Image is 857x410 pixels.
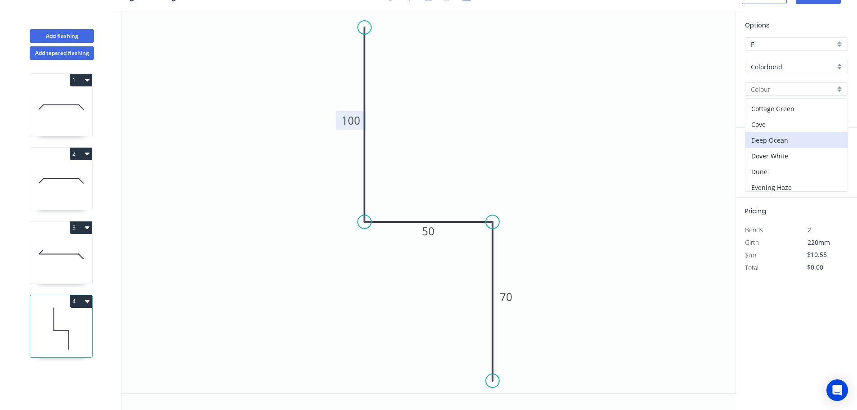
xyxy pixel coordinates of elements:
[745,21,770,30] span: Options
[70,295,92,308] button: 4
[70,148,92,160] button: 2
[751,62,835,72] input: Material
[808,225,811,234] span: 2
[30,46,94,60] button: Add tapered flashing
[30,29,94,43] button: Add flashing
[341,113,360,128] tspan: 100
[70,74,92,86] button: 1
[745,101,848,117] div: Cottage Green
[808,238,830,247] span: 220mm
[745,263,758,272] span: Total
[745,148,848,164] div: Dover White
[422,224,435,239] tspan: 50
[751,40,835,49] input: Price level
[745,225,763,234] span: Bends
[745,180,848,195] div: Evening Haze
[745,132,848,148] div: Deep Ocean
[70,221,92,234] button: 3
[121,11,736,393] svg: 0
[826,379,848,401] div: Open Intercom Messenger
[751,85,835,94] input: Colour
[745,238,759,247] span: Girth
[500,289,512,304] tspan: 70
[745,164,848,180] div: Dune
[745,251,756,259] span: $/m
[745,207,766,216] span: Pricing
[745,117,848,132] div: Cove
